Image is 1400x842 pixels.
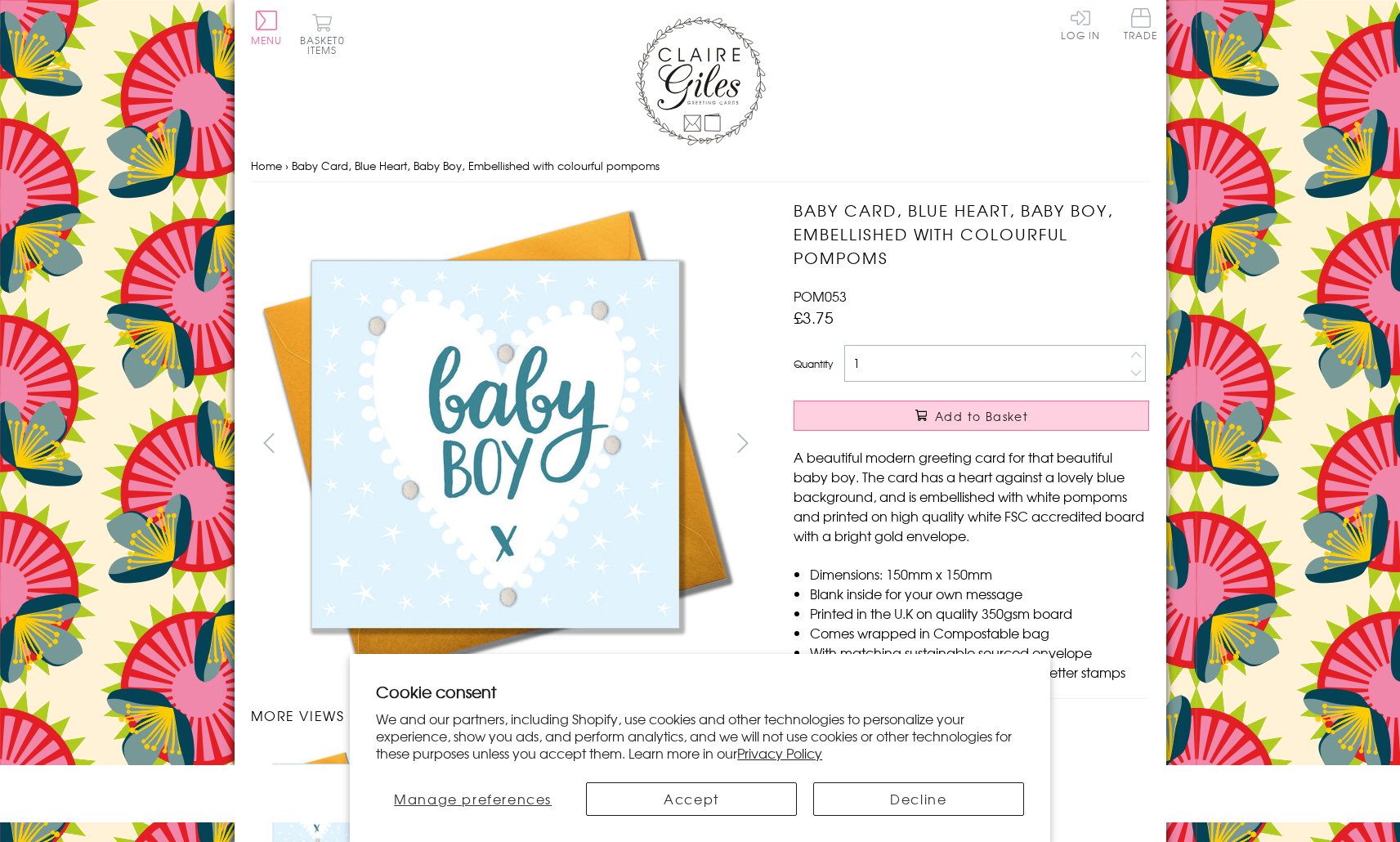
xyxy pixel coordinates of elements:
label: Quantity [794,356,833,371]
span: POM053 [794,286,847,306]
button: Decline [813,782,1024,816]
button: Manage preferences [376,782,570,816]
span: £3.75 [794,306,834,329]
img: Baby Card, Blue Heart, Baby Boy, Embellished with colourful pompoms [250,199,740,689]
li: Blank inside for your own message [810,584,1149,603]
button: Add to Basket [794,401,1149,431]
button: Menu [251,11,283,45]
button: next [724,424,761,461]
nav: breadcrumbs [251,150,1150,183]
button: Accept [586,782,797,816]
button: prev [251,424,288,461]
p: A beautiful modern greeting card for that beautiful baby boy. The card has a heart against a love... [794,447,1149,545]
a: Trade [1124,8,1158,43]
span: Add to Basket [935,408,1028,424]
img: Claire Giles Greetings Cards [635,16,766,146]
a: Log In [1061,8,1100,40]
img: Baby Card, Blue Heart, Baby Boy, Embellished with colourful pompoms [761,199,1251,689]
button: Basket0 items [300,13,345,55]
li: With matching sustainable sourced envelope [810,643,1149,662]
span: Manage preferences [394,789,552,808]
li: Comes wrapped in Compostable bag [810,623,1149,643]
span: › [285,158,288,173]
span: Menu [251,33,283,47]
span: 0 items [307,33,345,57]
p: We and our partners, including Shopify, use cookies and other technologies to personalize your ex... [376,710,1024,761]
li: Dimensions: 150mm x 150mm [810,564,1149,584]
h3: More views [251,705,762,725]
li: Printed in the U.K on quality 350gsm board [810,603,1149,623]
h1: Baby Card, Blue Heart, Baby Boy, Embellished with colourful pompoms [794,199,1149,269]
span: Baby Card, Blue Heart, Baby Boy, Embellished with colourful pompoms [292,158,660,173]
a: Privacy Policy [737,743,822,763]
span: Trade [1124,8,1158,40]
h2: Cookie consent [376,680,1024,703]
a: Home [251,158,282,173]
